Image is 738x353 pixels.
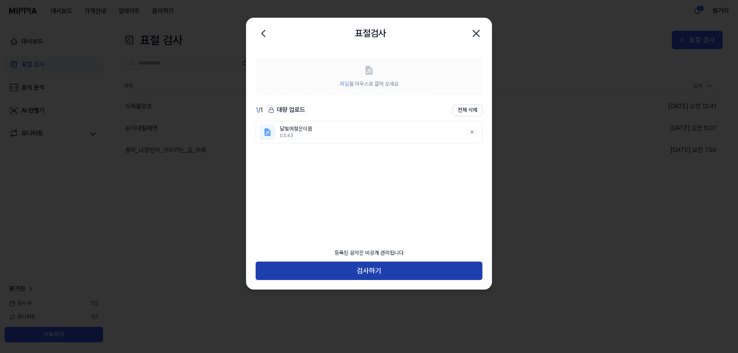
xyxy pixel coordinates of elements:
div: 달빛에젖은이름 [280,125,460,133]
span: 을 마우스로 끌어 오세요 [340,81,399,87]
button: 전체 삭제 [453,104,482,116]
button: 대량 업로드 [266,104,307,116]
div: 등록된 음악은 비공개 관리됩니다 [330,245,408,262]
div: 03:43 [280,133,460,139]
div: 대량 업로드 [266,104,307,115]
span: 파일 [340,81,349,87]
div: / 1 [256,106,263,115]
button: 검사하기 [256,262,482,280]
span: 1 [256,106,258,114]
h2: 표절검사 [355,26,386,41]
